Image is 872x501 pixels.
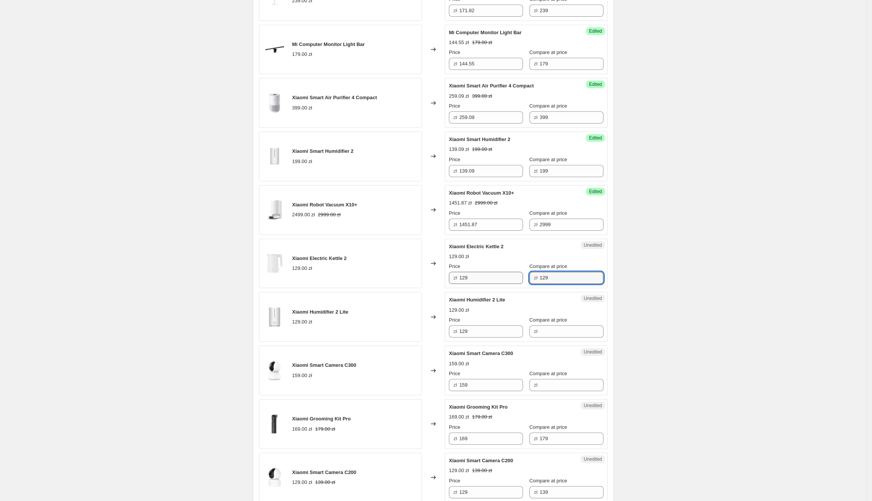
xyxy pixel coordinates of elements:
span: Compare at price [529,371,567,376]
span: zł [453,222,457,227]
div: 1451.87 zł [449,199,472,207]
span: Unedited [584,349,602,355]
span: Xiaomi Grooming Kit Pro [292,416,351,422]
strike: 179.00 zł [472,39,492,46]
div: 159.00 zł [292,372,312,379]
span: zł [534,436,537,441]
div: 159.00 zł [449,360,469,368]
span: Edited [589,81,602,87]
span: zł [453,114,457,120]
strike: 2999.00 zł [318,211,341,219]
span: Compare at price [529,157,567,162]
span: zł [534,61,537,67]
span: Price [449,424,460,430]
div: 139.09 zł [449,146,469,153]
span: Unedited [584,242,602,248]
span: Price [449,263,460,269]
div: 144.55 zł [449,39,469,46]
span: Unedited [584,456,602,462]
img: 4788_xiaomi_robot_vacuum_x10_plus-1-base-1600px_80x.png [263,198,286,221]
span: Price [449,478,460,484]
span: zł [534,8,537,13]
span: Price [449,210,460,216]
div: 169.00 zł [292,425,312,433]
span: zł [534,328,537,334]
span: Edited [589,189,602,195]
span: zł [453,275,457,281]
strike: 179.00 zł [315,425,335,433]
img: 4900_xiaomi_humidifier_2_lite-1-1200px_80x.png [263,306,286,328]
span: Xiaomi Smart Air Purifier 4 Compact [449,83,534,89]
span: Compare at price [529,424,567,430]
span: Xiaomi Smart Camera C200 [292,469,356,475]
span: Xiaomi Robot Vacuum X10+ [292,202,357,208]
div: 129.00 zł [292,265,312,272]
span: zł [453,328,457,334]
span: Unedited [584,403,602,409]
span: Xiaomi Robot Vacuum X10+ [449,190,514,196]
img: 5077_xiaomi_smart_camera_c200-1-base-800px_e8b34051-3943-4272-a67c-ed61fb64021b_80x.png [263,466,286,489]
span: Xiaomi Grooming Kit Pro [449,404,508,410]
div: 129.00 zł [449,306,469,314]
img: 4794_xiaomi_smart_kettle_2-1-base-1600px_49dacf9f-be57-4f7d-9d83-6b2094cab0fb_80x.png [263,252,286,275]
strike: 139.00 zł [472,467,492,474]
span: Xiaomi Smart Humidifier 2 [449,136,510,142]
strike: 2999.00 zł [475,199,498,207]
span: zł [534,382,537,388]
img: 4736_xiaomi_smart_air_purifier_4_compact-1-base-1600px_80x.png [263,92,286,114]
span: Xiaomi Smart Camera C300 [449,350,513,356]
span: Unedited [584,295,602,301]
span: Xiaomi Electric Kettle 2 [292,255,347,261]
span: Mi Computer Monitor Light Bar [449,30,521,35]
img: 4778_xiaomi_smart_humidifier_2-1-800px_80x.png [263,145,286,168]
span: Edited [589,28,602,34]
span: Compare at price [529,103,567,109]
span: Xiaomi Smart Camera C200 [449,458,513,463]
div: 129.00 zł [292,318,312,326]
div: 129.00 zł [449,253,469,260]
div: 129.00 zł [449,467,469,474]
span: zł [453,61,457,67]
span: Compare at price [529,478,567,484]
span: zł [453,382,457,388]
span: Price [449,371,460,376]
div: 129.00 zł [292,479,312,486]
span: Xiaomi Smart Air Purifier 4 Compact [292,95,377,100]
span: Mi Computer Monitor Light Bar [292,41,365,47]
span: Price [449,103,460,109]
div: 179.00 zł [292,51,312,58]
span: Compare at price [529,317,567,323]
div: 2499.00 zł [292,211,315,219]
strike: 399.00 zł [472,92,492,100]
span: Compare at price [529,210,567,216]
div: 169.00 zł [449,413,469,421]
strike: 179.00 zł [472,413,492,421]
span: zł [534,489,537,495]
span: zł [453,168,457,174]
span: Compare at price [529,49,567,55]
span: zł [453,8,457,13]
span: Edited [589,135,602,141]
span: zł [453,436,457,441]
span: Price [449,49,460,55]
span: Xiaomi Smart Camera C300 [292,362,356,368]
span: zł [534,222,537,227]
img: 3573_micomputer-monitorlightbar-800px-01_1_f26621e2-4aaf-43a6-8b1d-619d2a8eb058_80x.png [263,38,286,61]
div: 199.00 zł [292,158,312,165]
span: Xiaomi Smart Humidifier 2 [292,148,354,154]
span: Price [449,317,460,323]
span: zł [534,168,537,174]
span: Xiaomi Humidifier 2 Lite [292,309,348,315]
img: 4903_xiaomi_smart_camera_c300-1-base-1600px_c9312cd1-67de-45fd-975f-b7f8a19ab3ba_80x.png [263,359,286,382]
span: zł [453,489,457,495]
img: 5015_xiaomi_grooming_kit_pro-1-base-1600px_80x.png [263,412,286,435]
strike: 139.00 zł [315,479,335,486]
span: zł [534,114,537,120]
strike: 199.00 zł [472,146,492,153]
div: 399.00 zł [292,104,312,112]
span: Price [449,157,460,162]
span: Xiaomi Humidifier 2 Lite [449,297,505,303]
div: 259.09 zł [449,92,469,100]
span: Xiaomi Electric Kettle 2 [449,244,504,249]
span: Compare at price [529,263,567,269]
